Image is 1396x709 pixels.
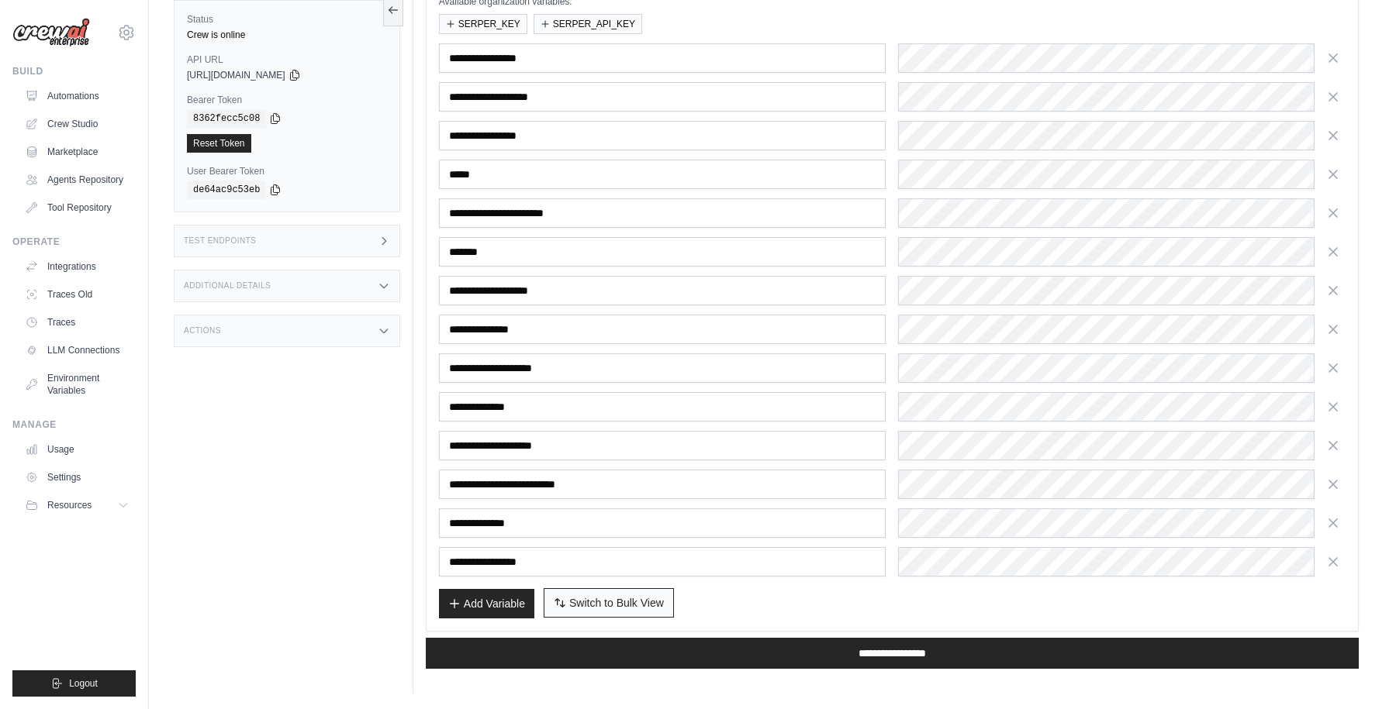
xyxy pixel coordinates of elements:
[19,366,136,403] a: Environment Variables
[19,493,136,518] button: Resources
[19,139,136,164] a: Marketplace
[569,595,664,611] span: Switch to Bulk View
[187,69,285,81] span: [URL][DOMAIN_NAME]
[19,84,136,108] a: Automations
[544,588,674,618] button: Switch to Bulk View
[12,670,136,697] button: Logout
[19,310,136,335] a: Traces
[187,134,251,153] a: Reset Token
[439,589,534,618] button: Add Variable
[187,109,266,128] code: 8362fecc5c08
[19,195,136,220] a: Tool Repository
[47,499,92,511] span: Resources
[187,165,387,177] label: User Bearer Token
[12,236,136,248] div: Operate
[19,338,136,363] a: LLM Connections
[69,677,98,690] span: Logout
[19,437,136,462] a: Usage
[184,236,257,246] h3: Test Endpoints
[439,14,527,34] button: SERPER_KEY
[12,65,136,77] div: Build
[187,53,387,66] label: API URL
[19,167,136,192] a: Agents Repository
[187,29,387,41] div: Crew is online
[19,254,136,279] a: Integrations
[19,282,136,307] a: Traces Old
[12,18,90,47] img: Logo
[187,13,387,26] label: Status
[184,326,221,336] h3: Actions
[19,112,136,136] a: Crew Studio
[184,281,271,291] h3: Additional Details
[12,418,136,431] div: Manage
[19,465,136,490] a: Settings
[534,14,642,34] button: SERPER_API_KEY
[187,94,387,106] label: Bearer Token
[187,181,266,199] code: de64ac9c53eb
